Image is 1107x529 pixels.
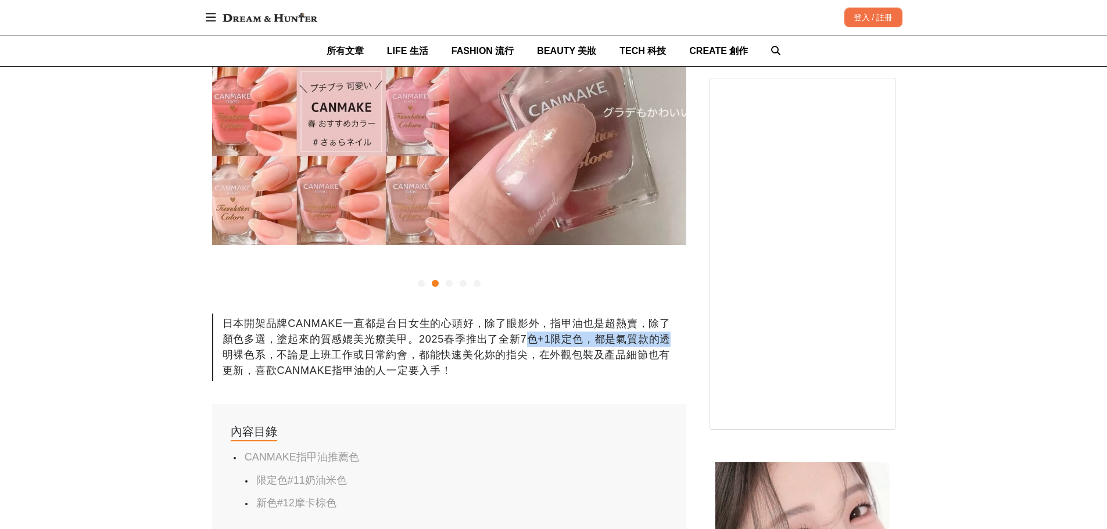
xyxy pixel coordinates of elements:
span: 所有文章 [327,46,364,56]
a: 限定色#11奶油米色 [256,474,347,486]
span: LIFE 生活 [387,46,428,56]
span: FASHION 流行 [452,46,514,56]
span: BEAUTY 美妝 [537,46,596,56]
div: 日本開架品牌CANMAKE一直都是台日女生的心頭好，除了眼影外，指甲油也是超熱賣，除了顏色多選，塗起來的質感媲美光療美甲。2025春季推出了全新7色+1限定色，都是氣質款的透明裸色系，不論是上班... [212,314,686,381]
a: CANMAKE指甲油推薦色 [245,451,359,463]
a: 新色#12摩卡棕色 [256,497,336,509]
span: TECH 科技 [619,46,666,56]
a: TECH 科技 [619,35,666,66]
a: BEAUTY 美妝 [537,35,596,66]
div: 登入 / 註冊 [844,8,902,27]
a: FASHION 流行 [452,35,514,66]
a: CREATE 創作 [689,35,748,66]
img: Dream & Hunter [217,7,323,28]
a: LIFE 生活 [387,35,428,66]
div: 內容目錄 [231,423,277,441]
span: CREATE 創作 [689,46,748,56]
a: 所有文章 [327,35,364,66]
